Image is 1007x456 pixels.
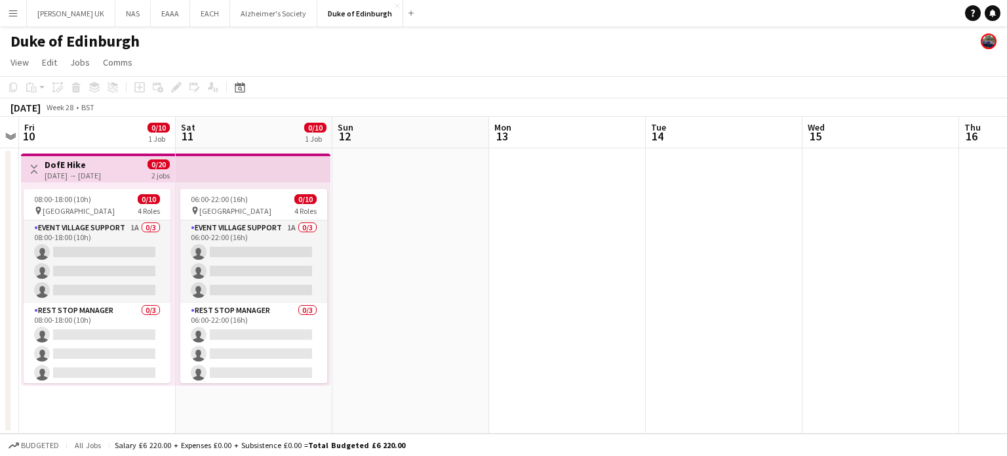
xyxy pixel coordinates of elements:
[148,159,170,169] span: 0/20
[5,54,34,71] a: View
[21,441,59,450] span: Budgeted
[294,206,317,216] span: 4 Roles
[230,1,317,26] button: Alzheimer's Society
[45,159,101,171] h3: DofE Hike
[180,189,327,383] app-job-card: 06:00-22:00 (16h)0/10 [GEOGRAPHIC_DATA]4 RolesEvent Village Support1A0/306:00-22:00 (16h) Rest St...
[24,303,170,386] app-card-role: Rest Stop Manager0/308:00-18:00 (10h)
[10,56,29,68] span: View
[7,438,61,453] button: Budgeted
[304,123,326,133] span: 0/10
[24,189,170,383] app-job-card: 08:00-18:00 (10h)0/10 [GEOGRAPHIC_DATA]4 RolesEvent Village Support1A0/308:00-18:00 (10h) Rest St...
[338,121,353,133] span: Sun
[81,102,94,112] div: BST
[317,1,403,26] button: Duke of Edinburgh
[179,129,195,144] span: 11
[199,206,271,216] span: [GEOGRAPHIC_DATA]
[70,56,90,68] span: Jobs
[190,1,230,26] button: EACH
[72,440,104,450] span: All jobs
[806,129,825,144] span: 15
[294,194,317,204] span: 0/10
[43,206,115,216] span: [GEOGRAPHIC_DATA]
[115,1,151,26] button: NAS
[180,220,327,303] app-card-role: Event Village Support1A0/306:00-22:00 (16h)
[492,129,511,144] span: 13
[27,1,115,26] button: [PERSON_NAME] UK
[981,33,997,49] app-user-avatar: Felicity Taylor-Armstrong
[98,54,138,71] a: Comms
[494,121,511,133] span: Mon
[42,56,57,68] span: Edit
[151,1,190,26] button: EAAA
[10,101,41,114] div: [DATE]
[45,171,101,180] div: [DATE] → [DATE]
[148,134,169,144] div: 1 Job
[34,194,91,204] span: 08:00-18:00 (10h)
[148,123,170,133] span: 0/10
[138,206,160,216] span: 4 Roles
[964,121,981,133] span: Thu
[181,121,195,133] span: Sat
[43,102,76,112] span: Week 28
[37,54,62,71] a: Edit
[651,121,666,133] span: Tue
[115,440,405,450] div: Salary £6 220.00 + Expenses £0.00 + Subsistence £0.00 =
[24,220,170,303] app-card-role: Event Village Support1A0/308:00-18:00 (10h)
[10,31,140,51] h1: Duke of Edinburgh
[151,169,170,180] div: 2 jobs
[649,129,666,144] span: 14
[962,129,981,144] span: 16
[65,54,95,71] a: Jobs
[24,121,35,133] span: Fri
[22,129,35,144] span: 10
[138,194,160,204] span: 0/10
[103,56,132,68] span: Comms
[180,303,327,386] app-card-role: Rest Stop Manager0/306:00-22:00 (16h)
[308,440,405,450] span: Total Budgeted £6 220.00
[808,121,825,133] span: Wed
[305,134,326,144] div: 1 Job
[336,129,353,144] span: 12
[191,194,248,204] span: 06:00-22:00 (16h)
